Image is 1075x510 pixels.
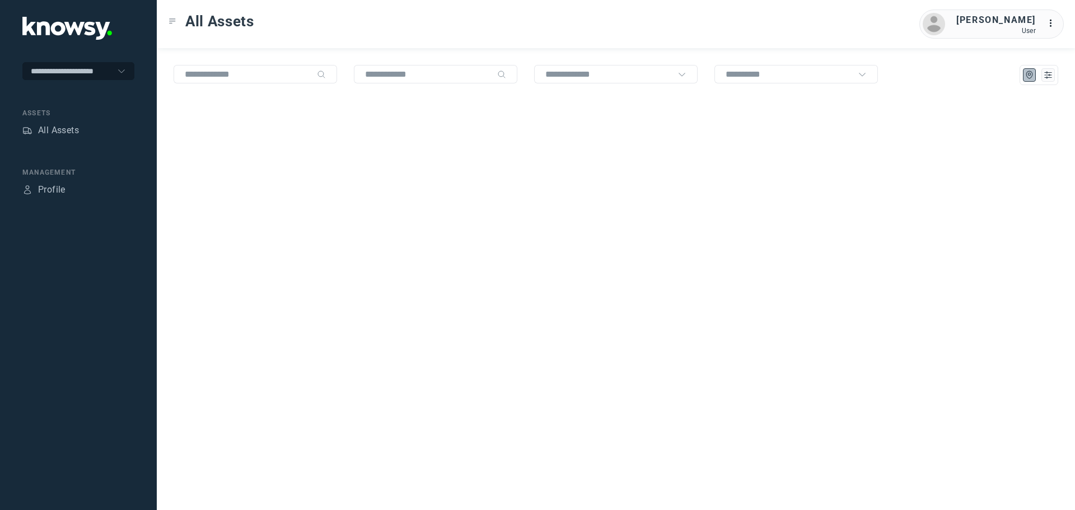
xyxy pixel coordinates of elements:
div: [PERSON_NAME] [956,13,1036,27]
a: AssetsAll Assets [22,124,79,137]
div: : [1047,17,1060,32]
div: Profile [38,183,66,196]
div: : [1047,17,1060,30]
div: User [956,27,1036,35]
div: Search [317,70,326,79]
img: Application Logo [22,17,112,40]
div: All Assets [38,124,79,137]
div: Management [22,167,134,177]
div: List [1043,70,1053,80]
span: All Assets [185,11,254,31]
div: Toggle Menu [169,17,176,25]
img: avatar.png [923,13,945,35]
div: Profile [22,185,32,195]
div: Assets [22,125,32,135]
div: Search [497,70,506,79]
div: Map [1025,70,1035,80]
tspan: ... [1048,19,1059,27]
div: Assets [22,108,134,118]
a: ProfileProfile [22,183,66,196]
